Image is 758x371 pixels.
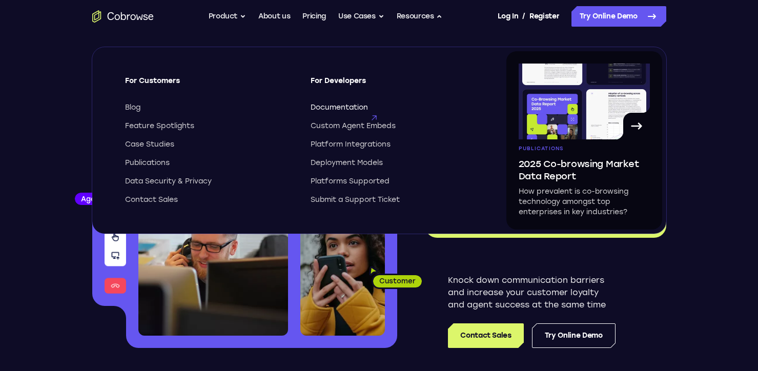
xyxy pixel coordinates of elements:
a: Contact Sales [125,195,292,205]
span: Publications [125,158,170,168]
a: Deployment Models [311,158,478,168]
span: Feature Spotlights [125,121,194,131]
img: A customer holding their phone [300,214,385,336]
span: Deployment Models [311,158,383,168]
span: For Developers [311,76,478,94]
span: For Customers [125,76,292,94]
span: 2025 Co-browsing Market Data Report [519,158,650,182]
p: How prevalent is co-browsing technology amongst top enterprises in key industries? [519,187,650,217]
img: A page from the browsing market ebook [519,64,650,139]
span: Submit a Support Ticket [311,195,400,205]
a: Submit a Support Ticket [311,195,478,205]
a: Contact Sales [448,323,523,348]
a: Documentation [311,102,478,113]
a: Platforms Supported [311,176,478,187]
a: Case Studies [125,139,292,150]
img: A customer support agent talking on the phone [138,153,288,336]
span: Documentation [311,102,368,113]
a: Try Online Demo [571,6,666,27]
span: / [522,10,525,23]
a: Register [529,6,559,27]
span: Platforms Supported [311,176,390,187]
span: Custom Agent Embeds [311,121,396,131]
button: Product [209,6,247,27]
span: Publications [519,146,564,152]
span: Platform Integrations [311,139,391,150]
span: Case Studies [125,139,174,150]
a: Publications [125,158,292,168]
a: Blog [125,102,292,113]
a: About us [258,6,290,27]
a: Custom Agent Embeds [311,121,478,131]
a: Data Security & Privacy [125,176,292,187]
a: Go to the home page [92,10,154,23]
p: Knock down communication barriers and increase your customer loyalty and agent success at the sam... [448,274,616,311]
span: Blog [125,102,140,113]
button: Resources [397,6,443,27]
button: Use Cases [338,6,384,27]
a: Try Online Demo [532,323,616,348]
a: Log In [498,6,518,27]
a: Feature Spotlights [125,121,292,131]
a: Pricing [302,6,326,27]
span: Data Security & Privacy [125,176,212,187]
span: Contact Sales [125,195,178,205]
a: Platform Integrations [311,139,478,150]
